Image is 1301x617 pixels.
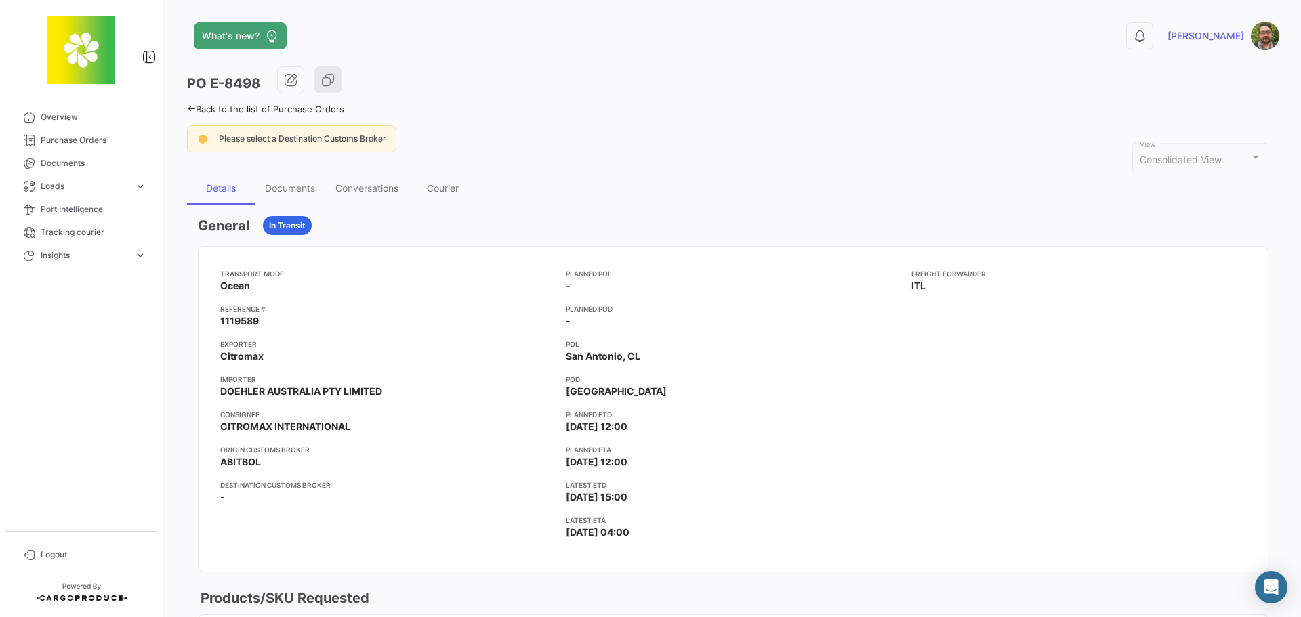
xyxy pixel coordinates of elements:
[47,16,115,84] img: 8664c674-3a9e-46e9-8cba-ffa54c79117b.jfif
[566,444,901,455] app-card-info-title: Planned ETA
[220,374,555,385] app-card-info-title: Importer
[206,182,236,194] div: Details
[187,74,260,93] h3: PO E-8498
[198,216,249,235] h3: General
[566,515,901,526] app-card-info-title: Latest ETA
[220,409,555,420] app-card-info-title: Consignee
[911,279,926,293] span: ITL
[134,180,146,192] span: expand_more
[265,182,315,194] div: Documents
[41,111,146,123] span: Overview
[41,157,146,169] span: Documents
[566,303,901,314] app-card-info-title: Planned POD
[1251,22,1279,50] img: SR.jpg
[41,203,146,215] span: Port Intelligence
[202,29,260,43] span: What's new?
[1140,154,1222,165] mat-select-trigger: Consolidated View
[220,490,225,504] span: -
[566,385,667,398] span: [GEOGRAPHIC_DATA]
[1168,29,1244,43] span: [PERSON_NAME]
[220,444,555,455] app-card-info-title: Origin Customs Broker
[11,198,152,221] a: Port Intelligence
[220,455,261,469] span: ABITBOL
[11,152,152,175] a: Documents
[41,249,129,261] span: Insights
[220,268,555,279] app-card-info-title: Transport mode
[198,589,369,608] h3: Products/SKU Requested
[220,303,555,314] app-card-info-title: Reference #
[219,133,386,144] span: Please select a Destination Customs Broker
[41,134,146,146] span: Purchase Orders
[220,279,250,293] span: Ocean
[566,409,901,420] app-card-info-title: Planned ETD
[220,480,555,490] app-card-info-title: Destination Customs Broker
[566,420,627,433] span: [DATE] 12:00
[220,349,264,363] span: Citromax
[566,349,640,363] span: San Antonio, CL
[11,221,152,244] a: Tracking courier
[1255,571,1287,603] div: Abrir Intercom Messenger
[566,480,901,490] app-card-info-title: Latest ETD
[41,180,129,192] span: Loads
[566,279,571,293] span: -
[427,182,459,194] div: Courier
[134,249,146,261] span: expand_more
[220,339,555,349] app-card-info-title: Exporter
[335,182,398,194] div: Conversations
[269,219,306,232] span: In Transit
[566,314,571,328] span: -
[11,106,152,129] a: Overview
[41,226,146,238] span: Tracking courier
[566,374,901,385] app-card-info-title: POD
[566,490,627,504] span: [DATE] 15:00
[41,549,146,561] span: Logout
[911,268,1246,279] app-card-info-title: Freight Forwarder
[566,339,901,349] app-card-info-title: POL
[11,129,152,152] a: Purchase Orders
[194,22,287,49] button: What's new?
[220,420,350,433] span: CITROMAX INTERNATIONAL
[220,314,259,328] span: 1119589
[566,526,629,539] span: [DATE] 04:00
[220,385,382,398] span: DOEHLER AUSTRALIA PTY LIMITED
[187,104,344,114] a: Back to the list of Purchase Orders
[566,268,901,279] app-card-info-title: Planned POL
[566,455,627,469] span: [DATE] 12:00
